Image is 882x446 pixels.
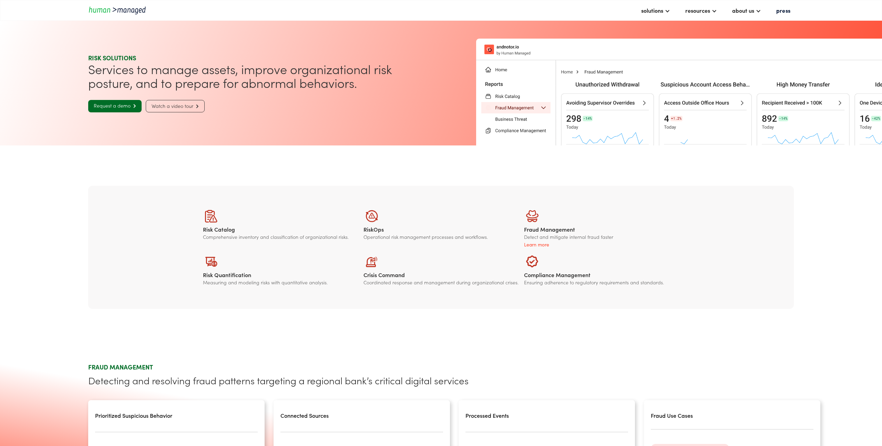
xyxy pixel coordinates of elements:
[651,404,813,427] div: Fraud Use Cases
[524,226,679,233] div: Fraud Management
[524,280,679,285] div: Ensuring adherence to regulatory requirements and standards.
[88,363,794,371] div: FRAUD MANAGEMENT
[280,404,443,427] div: Connected Sources
[363,271,519,278] div: Crisis Command
[363,226,519,233] div: RiskOps
[685,6,710,14] div: resources
[193,104,199,109] span: 
[524,234,679,240] div: Detect and mitigate internal fraud faster
[88,62,438,90] h1: Services to manage assets, improve organizational risk posture, and to prepare for abnormal behav...
[146,100,205,112] a: Watch a video tour
[524,241,679,248] a: Learn more
[88,374,794,386] div: Detecting and resolving fraud patterns targeting a regional bank’s critical digital services
[363,280,519,285] div: Coordinated response and management during organizational crises.
[88,54,438,62] div: RISK SOLUTIONS
[363,234,519,240] div: Operational risk management processes and workflows.
[524,271,679,278] div: Compliance Management
[773,4,794,16] a: press
[88,100,142,112] a: Request a demo
[203,234,358,240] div: Comprehensive inventory and classification of organizational risks.
[203,271,358,278] div: Risk Quantification
[465,404,628,427] div: Processed Events
[203,280,358,285] div: Measuring and modeling risks with quantitative analysis.
[131,104,136,108] span: 
[95,404,258,427] div: Prioritized Suspicious Behavior
[732,6,754,14] div: about us
[203,226,358,233] div: Risk Catalog
[641,6,663,14] div: solutions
